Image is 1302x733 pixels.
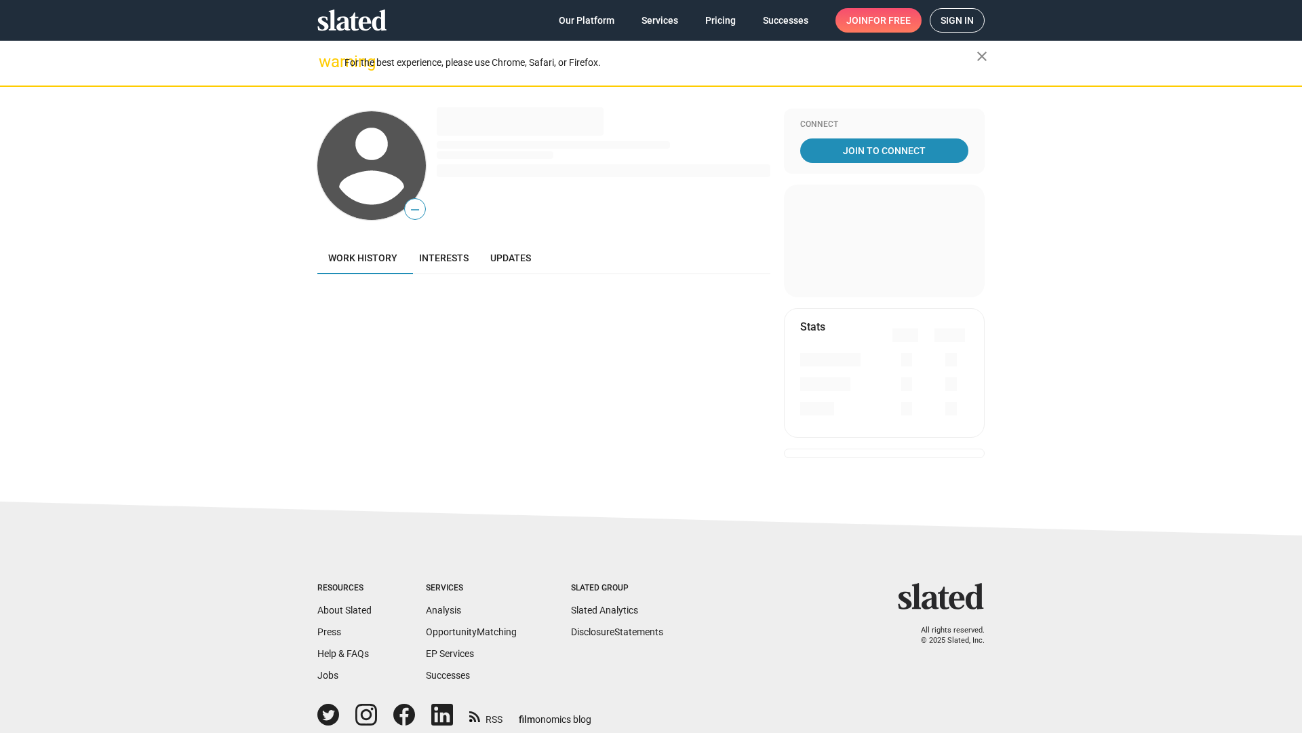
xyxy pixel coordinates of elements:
a: Interests [408,242,479,274]
a: Sign in [930,8,985,33]
a: EP Services [426,648,474,659]
a: Successes [426,670,470,681]
a: Help & FAQs [317,648,369,659]
div: Connect [800,119,968,130]
p: All rights reserved. © 2025 Slated, Inc. [907,626,985,645]
a: DisclosureStatements [571,626,663,637]
a: Join To Connect [800,138,968,163]
div: Resources [317,583,372,594]
a: Joinfor free [835,8,922,33]
span: Services [642,8,678,33]
div: Slated Group [571,583,663,594]
div: For the best experience, please use Chrome, Safari, or Firefox. [344,54,976,72]
a: Updates [479,242,542,274]
a: About Slated [317,605,372,616]
a: OpportunityMatching [426,626,517,637]
a: Services [631,8,689,33]
span: Successes [763,8,808,33]
mat-card-title: Stats [800,320,825,334]
span: film [519,714,535,725]
span: Interests [419,252,469,263]
a: Pricing [694,8,747,33]
span: Join To Connect [803,138,966,163]
div: Services [426,583,517,594]
a: Analysis [426,605,461,616]
span: Sign in [941,9,974,32]
a: Work history [317,242,408,274]
a: Press [317,626,341,637]
span: for free [868,8,911,33]
span: Updates [490,252,531,263]
mat-icon: close [974,48,990,64]
a: Our Platform [548,8,625,33]
a: filmonomics blog [519,702,591,726]
span: Join [846,8,911,33]
mat-icon: warning [319,54,335,70]
a: Jobs [317,670,338,681]
a: RSS [469,705,502,726]
span: Work history [328,252,397,263]
span: — [405,201,425,219]
span: Pricing [705,8,736,33]
a: Successes [752,8,819,33]
a: Slated Analytics [571,605,638,616]
span: Our Platform [559,8,614,33]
